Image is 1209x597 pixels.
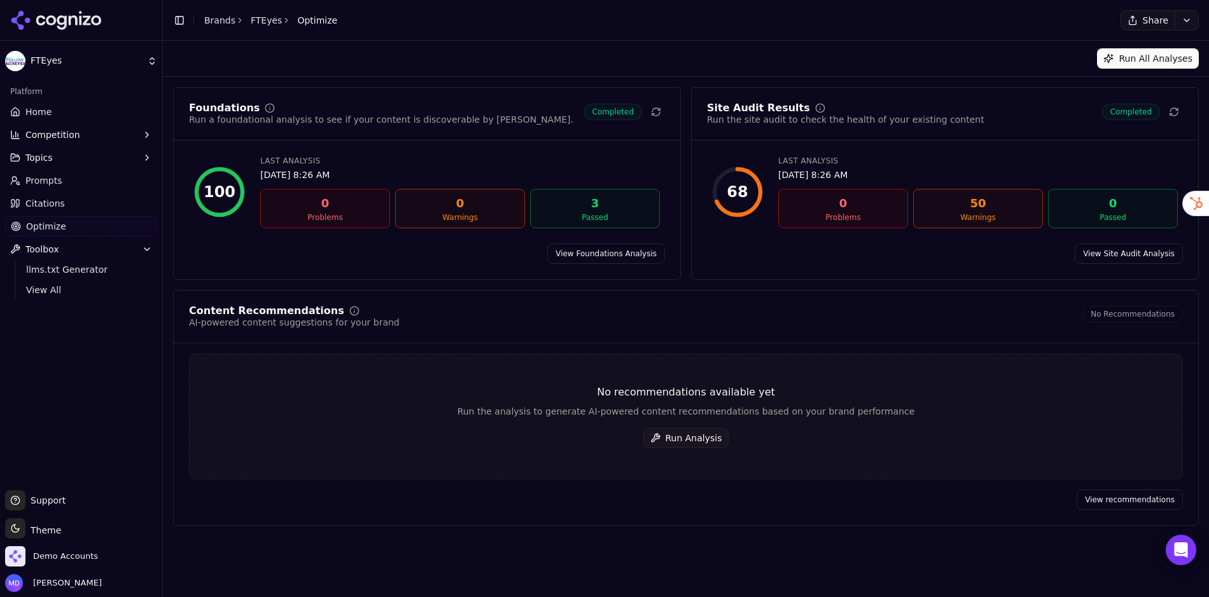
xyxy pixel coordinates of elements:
[707,103,810,113] div: Site Audit Results
[401,212,519,223] div: Warnings
[25,128,80,141] span: Competition
[25,243,59,256] span: Toolbox
[5,193,157,214] a: Citations
[190,405,1182,418] div: Run the analysis to generate AI-powered content recommendations based on your brand performance
[5,574,23,592] img: Melissa Dowd
[1075,244,1183,264] a: View Site Audit Analysis
[778,168,1178,181] div: [DATE] 8:26 AM
[189,103,260,113] div: Foundations
[5,239,157,259] button: Toolbox
[25,525,61,535] span: Theme
[33,551,98,562] span: Demo Accounts
[707,113,984,126] div: Run the site audit to check the health of your existing content
[28,577,102,589] span: [PERSON_NAME]
[26,220,66,233] span: Optimize
[727,182,748,202] div: 68
[1121,10,1175,31] button: Share
[190,385,1182,400] div: No recommendations available yet
[204,15,235,25] a: Brands
[26,284,137,296] span: View All
[784,212,902,223] div: Problems
[25,494,66,507] span: Support
[5,125,157,145] button: Competition
[1097,48,1199,69] button: Run All Analyses
[1054,195,1172,212] div: 0
[778,156,1178,166] div: Last Analysis
[5,102,157,122] a: Home
[25,174,62,187] span: Prompts
[584,104,642,120] span: Completed
[25,106,52,118] span: Home
[1077,490,1183,510] a: View recommendations
[1054,212,1172,223] div: Passed
[189,113,573,126] div: Run a foundational analysis to see if your content is discoverable by [PERSON_NAME].
[536,212,654,223] div: Passed
[1102,104,1160,120] span: Completed
[189,316,400,329] div: AI-powered content suggestions for your brand
[5,148,157,168] button: Topics
[5,170,157,191] a: Prompts
[5,81,157,102] div: Platform
[189,306,344,316] div: Content Recommendations
[25,197,65,210] span: Citations
[26,263,137,276] span: llms.txt Generator
[31,55,142,67] span: FTEyes
[5,574,102,592] button: Open user button
[297,14,337,27] span: Optimize
[251,14,282,27] a: FTEyes
[536,195,654,212] div: 3
[919,195,1037,212] div: 50
[266,195,384,212] div: 0
[5,546,98,566] button: Open organization switcher
[547,244,665,264] a: View Foundations Analysis
[204,14,337,27] nav: breadcrumb
[5,546,25,566] img: Demo Accounts
[5,216,157,237] a: Optimize
[204,182,235,202] div: 100
[919,212,1037,223] div: Warnings
[21,261,142,278] a: llms.txt Generator
[260,168,660,181] div: [DATE] 8:26 AM
[1166,535,1196,565] div: Open Intercom Messenger
[260,156,660,166] div: Last Analysis
[5,51,25,71] img: FTEyes
[266,212,384,223] div: Problems
[643,428,729,448] button: Run Analysis
[401,195,519,212] div: 0
[1082,306,1183,322] span: No Recommendations
[784,195,902,212] div: 0
[21,281,142,299] a: View All
[25,151,53,164] span: Topics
